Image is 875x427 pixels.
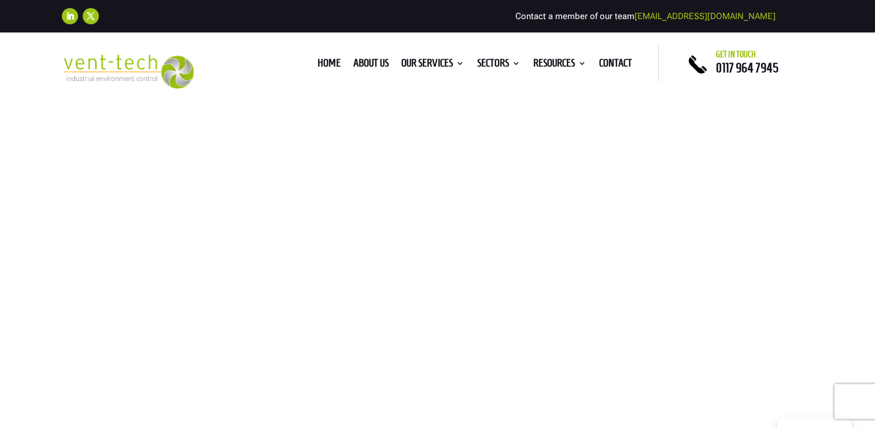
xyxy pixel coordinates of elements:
[716,61,778,75] a: 0117 964 7945
[62,54,194,89] img: 2023-09-27T08_35_16.549ZVENT-TECH---Clear-background
[533,59,586,72] a: Resources
[477,59,520,72] a: Sectors
[317,59,341,72] a: Home
[83,8,99,24] a: Follow on X
[515,11,776,21] span: Contact a member of our team
[599,59,632,72] a: Contact
[634,11,776,21] a: [EMAIL_ADDRESS][DOMAIN_NAME]
[62,8,78,24] a: Follow on LinkedIn
[401,59,464,72] a: Our Services
[716,50,756,59] span: Get in touch
[353,59,389,72] a: About us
